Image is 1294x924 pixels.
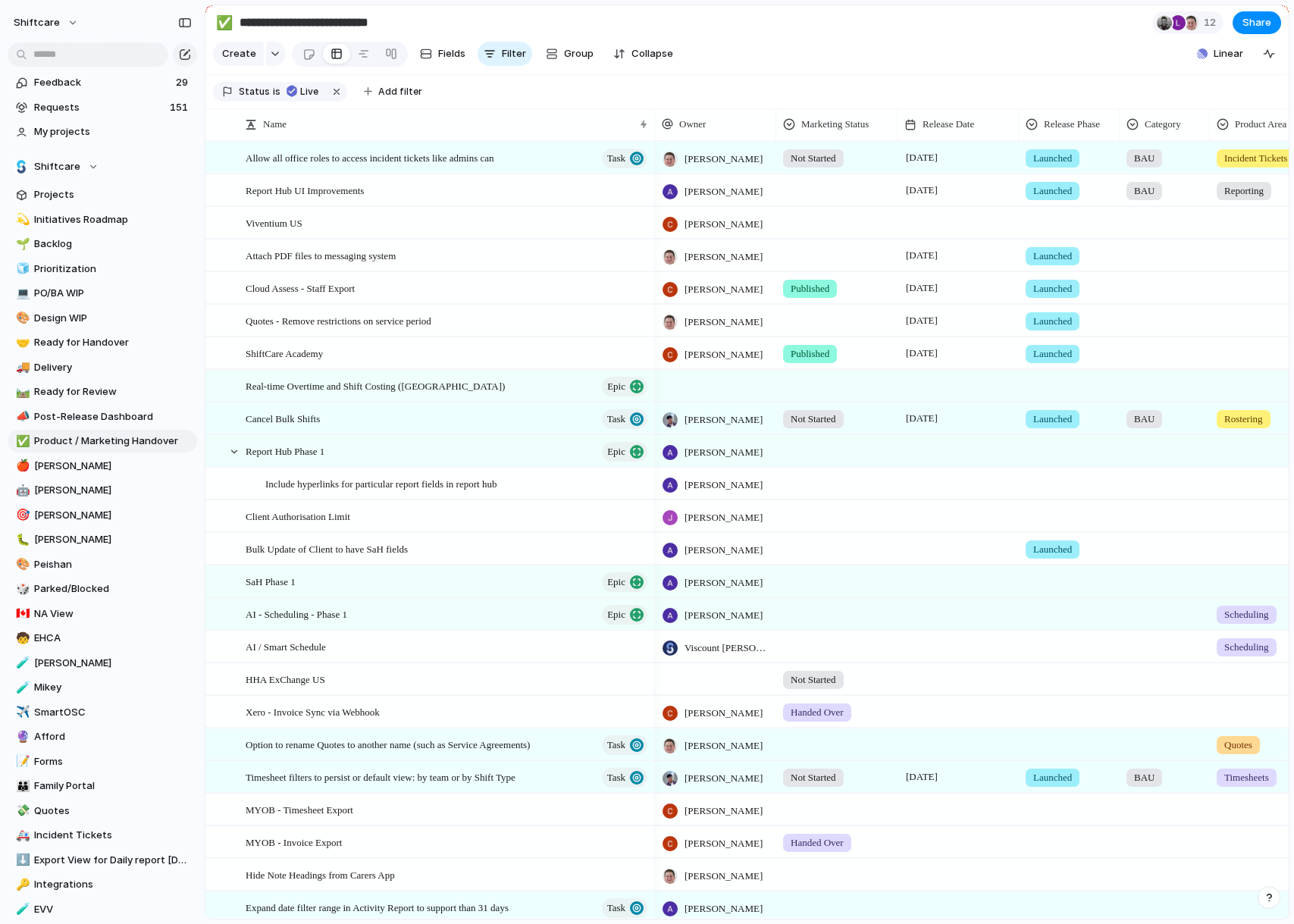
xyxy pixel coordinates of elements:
span: Allow all office roles to access incident tickets like admins can [246,149,494,166]
button: ✅ [212,11,237,35]
span: Epic [607,441,625,462]
span: [PERSON_NAME] [685,152,763,167]
div: 🎲Parked/Blocked [8,578,197,600]
a: Feedback29 [8,71,197,94]
div: 🚚 [16,359,27,376]
span: AI / Smart Schedule [246,637,326,655]
span: [PERSON_NAME] [685,282,763,297]
button: 📣 [14,409,29,424]
span: Launched [1033,770,1072,785]
button: shiftcare [7,11,86,35]
span: EHCA [34,631,192,646]
span: Not Started [791,412,836,427]
span: [PERSON_NAME] [685,706,763,721]
span: Shiftcare [34,159,80,174]
div: 🐛[PERSON_NAME] [8,528,197,551]
span: Option to rename Quotes to another name (such as Service Agreements) [246,735,530,753]
span: [DATE] [902,279,942,297]
span: Group [564,46,594,61]
span: HHA ExChange US [246,670,325,688]
span: Name [263,117,287,132]
span: Post-Release Dashboard [34,409,192,424]
span: Timesheets [1224,770,1269,785]
span: Marketing Status [801,117,869,132]
a: Projects [8,183,197,206]
span: [PERSON_NAME] [34,483,192,498]
a: 🔮Afford [8,725,197,748]
button: 🍎 [14,459,29,474]
a: Requests151 [8,96,197,119]
a: 🎨Peishan [8,553,197,576]
span: [DATE] [902,312,942,330]
span: Add filter [378,85,422,99]
span: [PERSON_NAME] [685,901,763,916]
div: 🎯 [16,506,27,524]
button: ⬇️ [14,853,29,868]
button: Task [602,409,647,429]
a: 💫Initiatives Roadmap [8,208,197,231]
button: 🧊 [14,262,29,277]
a: 🎯[PERSON_NAME] [8,504,197,527]
div: 🤝 [16,334,27,352]
a: ⬇️Export View for Daily report [DATE] [8,849,197,872]
span: NA View [34,606,192,622]
div: 🇨🇦 [16,605,27,622]
button: 🧪 [14,902,29,917]
span: [PERSON_NAME] [685,217,763,232]
span: [PERSON_NAME] [34,459,192,474]
span: Launched [1033,151,1072,166]
span: Delivery [34,360,192,375]
button: Task [602,149,647,168]
button: 💫 [14,212,29,227]
span: Scheduling [1224,607,1269,622]
a: 🧊Prioritization [8,258,197,280]
div: 💸 [16,802,27,819]
button: 🧪 [14,680,29,695]
a: 📣Post-Release Dashboard [8,406,197,428]
a: 🤝Ready for Handover [8,331,197,354]
span: Scheduling [1224,640,1269,655]
a: ✅Product / Marketing Handover [8,430,197,453]
span: Attach PDF files to messaging system [246,246,396,264]
span: MYOB - Timesheet Export [246,800,353,818]
span: [PERSON_NAME] [685,836,763,851]
span: Launched [1033,542,1072,557]
div: 📝Forms [8,750,197,773]
span: Live [300,85,318,99]
span: ShiftCare Academy [246,344,323,362]
a: 🧪EVV [8,898,197,921]
span: shiftcare [14,15,60,30]
div: 🛤️ [16,384,27,401]
a: 🚚Delivery [8,356,197,379]
div: 🎨 [16,556,27,573]
span: Forms [34,754,192,769]
button: Task [602,735,647,755]
span: SmartOSC [34,705,192,720]
span: BAU [1134,770,1155,785]
a: 🧒EHCA [8,627,197,650]
span: is [273,85,280,99]
a: 🌱Backlog [8,233,197,255]
span: Viventium US [246,214,302,231]
span: Design WIP [34,311,192,326]
span: Requests [34,100,165,115]
button: Filter [478,42,532,66]
span: [PERSON_NAME] [685,738,763,753]
span: [PERSON_NAME] [685,249,763,265]
span: [PERSON_NAME] [685,184,763,199]
span: [DATE] [902,181,942,199]
span: Incident Tickets [1224,151,1287,166]
button: 🎨 [14,557,29,572]
span: Launched [1033,412,1072,427]
div: 🤖 [16,482,27,500]
div: 🛤️Ready for Review [8,381,197,403]
button: 🌱 [14,236,29,252]
span: Fields [438,46,465,61]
